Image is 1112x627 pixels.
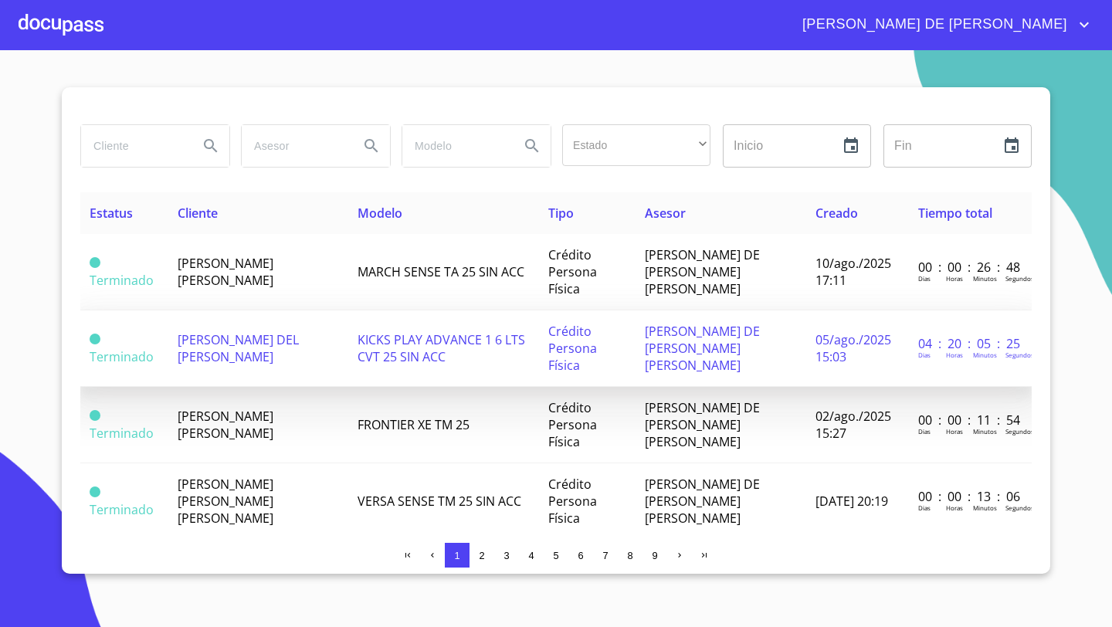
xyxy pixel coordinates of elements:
span: 1 [454,550,459,561]
span: Crédito Persona Física [548,399,597,450]
span: [PERSON_NAME] [PERSON_NAME] [178,408,273,442]
button: 1 [445,543,470,568]
span: 2 [479,550,484,561]
p: Segundos [1005,351,1034,359]
span: 8 [627,550,632,561]
p: Segundos [1005,503,1034,512]
p: Segundos [1005,427,1034,436]
button: 8 [618,543,642,568]
span: Terminado [90,257,100,268]
p: Dias [918,427,931,436]
p: 00 : 00 : 13 : 06 [918,488,1022,505]
span: [PERSON_NAME] DE [PERSON_NAME] [PERSON_NAME] [645,323,760,374]
span: 10/ago./2025 17:11 [815,255,891,289]
button: Search [192,127,229,164]
span: Estatus [90,205,133,222]
span: FRONTIER XE TM 25 [358,416,470,433]
button: Search [353,127,390,164]
span: [DATE] 20:19 [815,493,888,510]
button: 3 [494,543,519,568]
button: account of current user [791,12,1093,37]
span: Creado [815,205,858,222]
button: 7 [593,543,618,568]
p: 00 : 00 : 11 : 54 [918,412,1022,429]
span: Crédito Persona Física [548,476,597,527]
span: [PERSON_NAME] DE [PERSON_NAME] [791,12,1075,37]
span: KICKS PLAY ADVANCE 1 6 LTS CVT 25 SIN ACC [358,331,525,365]
span: Terminado [90,425,154,442]
input: search [402,125,507,167]
span: 02/ago./2025 15:27 [815,408,891,442]
p: Horas [946,274,963,283]
p: Minutos [973,427,997,436]
p: Minutos [973,274,997,283]
span: Cliente [178,205,218,222]
span: Tipo [548,205,574,222]
span: Tiempo total [918,205,992,222]
span: Terminado [90,272,154,289]
button: 6 [568,543,593,568]
span: 5 [553,550,558,561]
p: 00 : 00 : 26 : 48 [918,259,1022,276]
p: Minutos [973,351,997,359]
span: VERSA SENSE TM 25 SIN ACC [358,493,521,510]
button: 5 [544,543,568,568]
span: Terminado [90,501,154,518]
span: Modelo [358,205,402,222]
span: Terminado [90,334,100,344]
span: Terminado [90,348,154,365]
span: MARCH SENSE TA 25 SIN ACC [358,263,524,280]
p: Horas [946,427,963,436]
div: ​ [562,124,710,166]
button: 2 [470,543,494,568]
span: Terminado [90,486,100,497]
span: [PERSON_NAME] DE [PERSON_NAME] [PERSON_NAME] [645,399,760,450]
p: 04 : 20 : 05 : 25 [918,335,1022,352]
input: search [81,125,186,167]
span: 05/ago./2025 15:03 [815,331,891,365]
p: Horas [946,503,963,512]
span: Terminado [90,410,100,421]
button: 4 [519,543,544,568]
button: 9 [642,543,667,568]
span: 9 [652,550,657,561]
span: 4 [528,550,534,561]
p: Dias [918,503,931,512]
p: Dias [918,274,931,283]
span: 3 [503,550,509,561]
span: [PERSON_NAME] DEL [PERSON_NAME] [178,331,299,365]
span: Crédito Persona Física [548,323,597,374]
span: [PERSON_NAME] DE [PERSON_NAME] [PERSON_NAME] [645,476,760,527]
span: 7 [602,550,608,561]
p: Dias [918,351,931,359]
p: Horas [946,351,963,359]
span: 6 [578,550,583,561]
span: [PERSON_NAME] DE [PERSON_NAME] [PERSON_NAME] [645,246,760,297]
p: Segundos [1005,274,1034,283]
span: [PERSON_NAME] [PERSON_NAME] [178,255,273,289]
span: Asesor [645,205,686,222]
p: Minutos [973,503,997,512]
input: search [242,125,347,167]
button: Search [514,127,551,164]
span: Crédito Persona Física [548,246,597,297]
span: [PERSON_NAME] [PERSON_NAME] [PERSON_NAME] [178,476,273,527]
